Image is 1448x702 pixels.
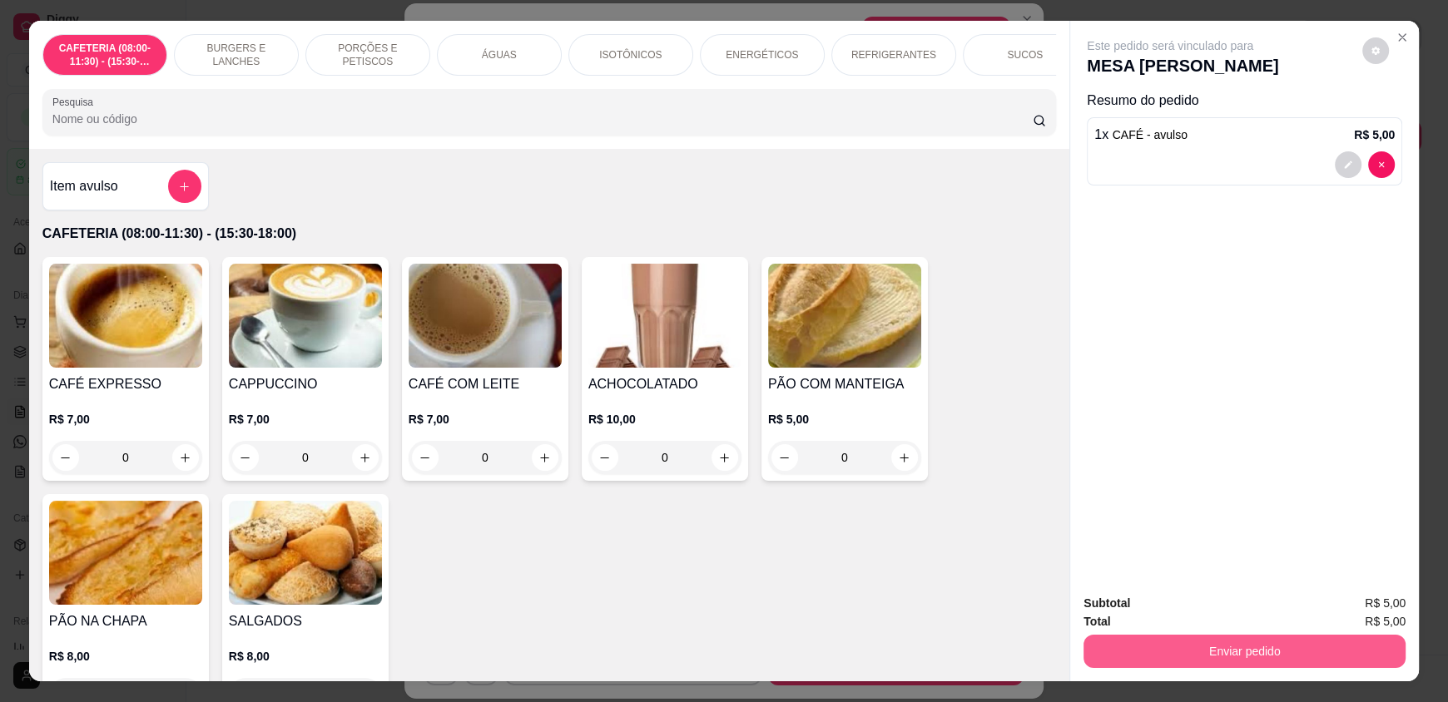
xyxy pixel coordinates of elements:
strong: Total [1084,615,1110,628]
button: decrease-product-quantity [1362,37,1389,64]
img: product-image [49,501,202,605]
img: product-image [409,264,562,368]
img: product-image [229,501,382,605]
p: R$ 8,00 [229,648,382,665]
h4: CAFÉ EXPRESSO [49,374,202,394]
h4: Item avulso [50,176,118,196]
h4: PÃO NA CHAPA [49,611,202,631]
button: decrease-product-quantity [1335,151,1361,178]
img: product-image [229,264,382,368]
p: 1 x [1094,125,1188,145]
button: decrease-product-quantity [412,444,439,471]
button: Close [1389,24,1416,51]
h4: CAPPUCCINO [229,374,382,394]
button: Enviar pedido [1084,635,1406,668]
p: CAFETERIA (08:00-11:30) - (15:30-18:00) [42,224,1056,244]
img: product-image [49,264,202,368]
button: increase-product-quantity [891,444,918,471]
p: R$ 5,00 [768,411,921,428]
button: decrease-product-quantity [1368,151,1395,178]
button: decrease-product-quantity [771,444,798,471]
p: PORÇÕES E PETISCOS [320,42,416,68]
p: REFRIGERANTES [851,48,936,62]
button: increase-product-quantity [712,444,738,471]
p: MESA [PERSON_NAME] [1087,54,1278,77]
button: increase-product-quantity [532,444,558,471]
h4: ACHOCOLATADO [588,374,741,394]
img: product-image [588,264,741,368]
input: Pesquisa [52,111,1034,127]
img: product-image [768,264,921,368]
span: CAFÉ - avulso [1113,128,1188,141]
h4: SALGADOS [229,611,382,631]
p: BURGERS E LANCHES [188,42,285,68]
h4: CAFÉ COM LEITE [409,374,562,394]
button: increase-product-quantity [172,444,199,471]
p: SUCOS [1007,48,1043,62]
span: R$ 5,00 [1365,612,1406,630]
p: ENERGÉTICOS [726,48,798,62]
label: Pesquisa [52,95,99,109]
p: R$ 8,00 [49,648,202,665]
button: decrease-product-quantity [232,444,259,471]
button: decrease-product-quantity [52,444,79,471]
strong: Subtotal [1084,596,1130,610]
button: decrease-product-quantity [592,444,618,471]
h4: PÃO COM MANTEIGA [768,374,921,394]
p: R$ 10,00 [588,411,741,428]
p: R$ 7,00 [49,411,202,428]
p: ÁGUAS [482,48,517,62]
p: ISOTÔNICOS [599,48,662,62]
button: add-separate-item [168,170,201,203]
p: R$ 5,00 [1354,126,1395,143]
button: increase-product-quantity [352,444,379,471]
p: Resumo do pedido [1087,91,1402,111]
p: CAFETERIA (08:00-11:30) - (15:30-18:00) [57,42,153,68]
p: R$ 7,00 [409,411,562,428]
p: Este pedido será vinculado para [1087,37,1278,54]
p: R$ 7,00 [229,411,382,428]
span: R$ 5,00 [1365,594,1406,612]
